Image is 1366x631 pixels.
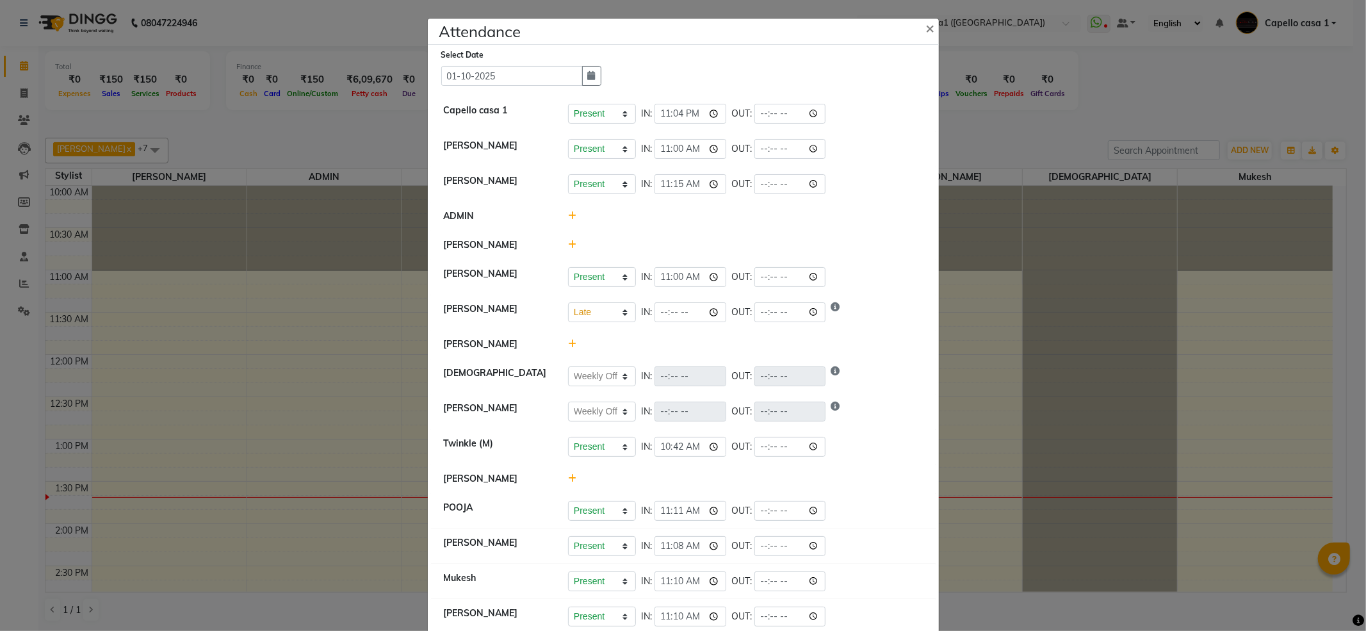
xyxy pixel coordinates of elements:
[434,238,559,252] div: [PERSON_NAME]
[434,402,559,422] div: [PERSON_NAME]
[439,20,521,43] h4: Attendance
[641,107,652,120] span: IN:
[831,402,840,422] i: Show reason
[434,607,559,627] div: [PERSON_NAME]
[434,571,559,591] div: Mukesh
[434,536,559,556] div: [PERSON_NAME]
[731,539,752,553] span: OUT:
[731,177,752,191] span: OUT:
[831,366,840,386] i: Show reason
[434,104,559,124] div: Capello casa 1
[641,539,652,553] span: IN:
[641,177,652,191] span: IN:
[641,306,652,319] span: IN:
[641,575,652,588] span: IN:
[441,66,583,86] input: Select date
[641,405,652,418] span: IN:
[434,267,559,287] div: [PERSON_NAME]
[434,209,559,223] div: ADMIN
[434,366,559,386] div: [DEMOGRAPHIC_DATA]
[731,306,752,319] span: OUT:
[731,142,752,156] span: OUT:
[641,370,652,383] span: IN:
[916,10,948,45] button: Close
[731,575,752,588] span: OUT:
[831,302,840,322] i: Show reason
[926,18,935,37] span: ×
[731,504,752,518] span: OUT:
[434,302,559,322] div: [PERSON_NAME]
[434,472,559,486] div: [PERSON_NAME]
[731,440,752,454] span: OUT:
[434,174,559,194] div: [PERSON_NAME]
[441,49,484,61] label: Select Date
[641,504,652,518] span: IN:
[641,440,652,454] span: IN:
[641,142,652,156] span: IN:
[731,107,752,120] span: OUT:
[731,405,752,418] span: OUT:
[731,270,752,284] span: OUT:
[641,610,652,623] span: IN:
[731,610,752,623] span: OUT:
[434,501,559,521] div: POOJA
[731,370,752,383] span: OUT:
[641,270,652,284] span: IN:
[434,139,559,159] div: [PERSON_NAME]
[434,437,559,457] div: Twinkle (M)
[434,338,559,351] div: [PERSON_NAME]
